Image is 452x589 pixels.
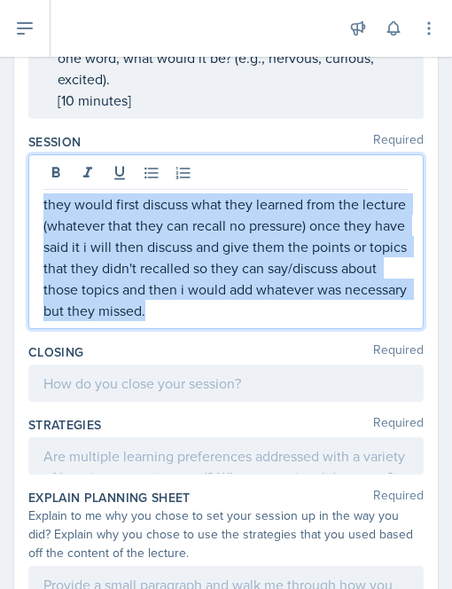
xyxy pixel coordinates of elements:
label: Closing [28,343,83,361]
p: they would first discuss what they learned from the lecture (whatever that they can recall no pre... [43,193,409,321]
span: Required [373,489,424,507]
p: [10 minutes] [58,90,409,111]
label: Strategies [28,416,102,434]
span: Required [373,133,424,151]
span: Required [373,343,424,361]
label: Session [28,133,81,151]
span: Required [373,416,424,434]
p: If you had to describe how you feel about genetics in one word, what would it be? (e.g., nervous,... [58,26,409,90]
div: Explain to me why you chose to set your session up in the way you did? Explain why you chose to u... [28,507,424,562]
label: Explain Planning Sheet [28,489,191,507]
